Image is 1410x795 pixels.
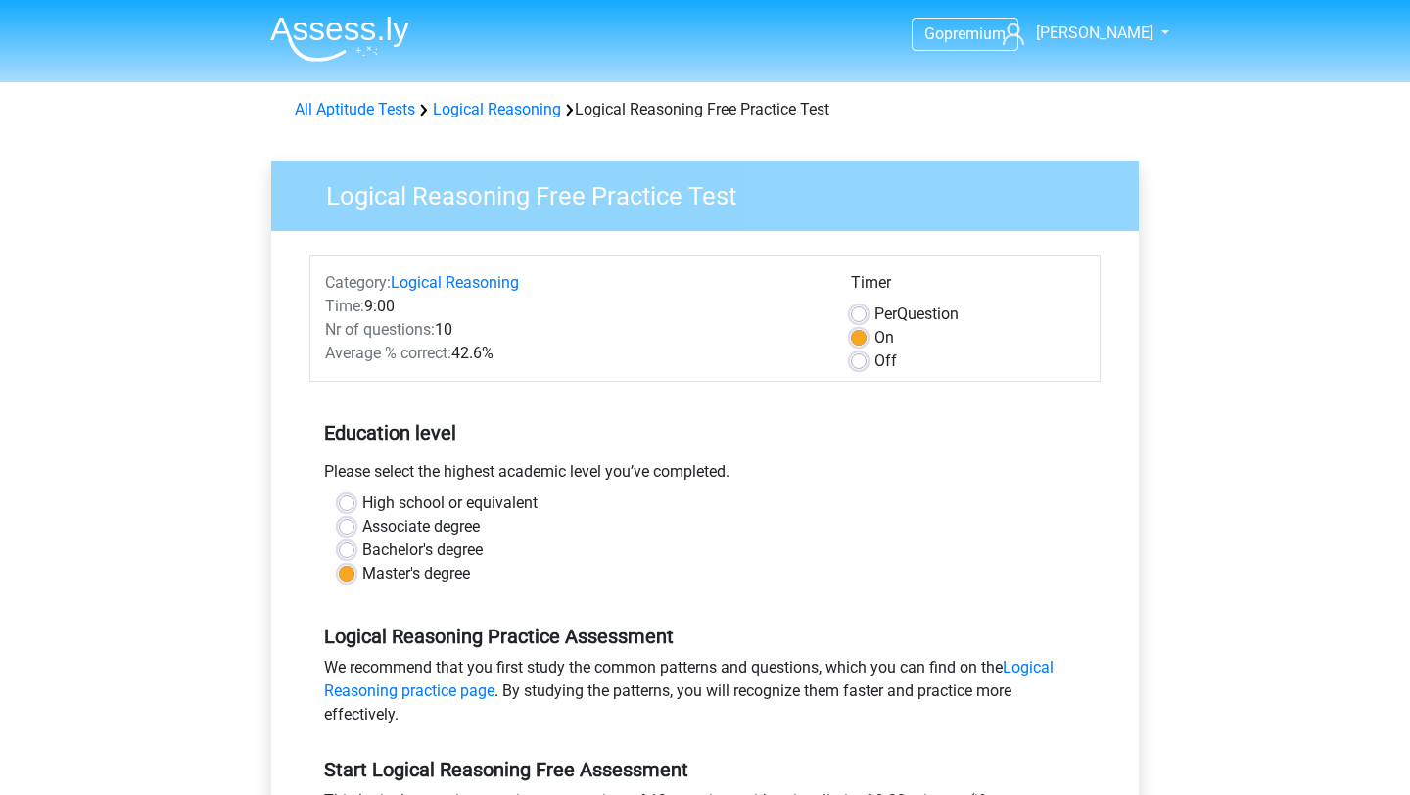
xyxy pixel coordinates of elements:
a: [PERSON_NAME] [995,22,1155,45]
label: On [874,326,894,350]
img: Assessly [270,16,409,62]
h5: Logical Reasoning Practice Assessment [324,625,1086,648]
h5: Education level [324,413,1086,452]
a: Gopremium [913,21,1017,47]
h3: Logical Reasoning Free Practice Test [303,173,1124,211]
label: High school or equivalent [362,491,538,515]
span: [PERSON_NAME] [1036,23,1153,42]
div: 42.6% [310,342,836,365]
span: Go [924,24,944,43]
span: Average % correct: [325,344,451,362]
a: Logical Reasoning [391,273,519,292]
a: All Aptitude Tests [295,100,415,118]
span: Nr of questions: [325,320,435,339]
label: Master's degree [362,562,470,585]
div: Logical Reasoning Free Practice Test [287,98,1123,121]
span: premium [944,24,1006,43]
label: Bachelor's degree [362,538,483,562]
label: Off [874,350,897,373]
div: 10 [310,318,836,342]
div: 9:00 [310,295,836,318]
a: Logical Reasoning [433,100,561,118]
h5: Start Logical Reasoning Free Assessment [324,758,1086,781]
div: Timer [851,271,1085,303]
span: Per [874,304,897,323]
label: Question [874,303,959,326]
label: Associate degree [362,515,480,538]
div: Please select the highest academic level you’ve completed. [309,460,1101,491]
span: Category: [325,273,391,292]
span: Time: [325,297,364,315]
div: We recommend that you first study the common patterns and questions, which you can find on the . ... [309,656,1101,734]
